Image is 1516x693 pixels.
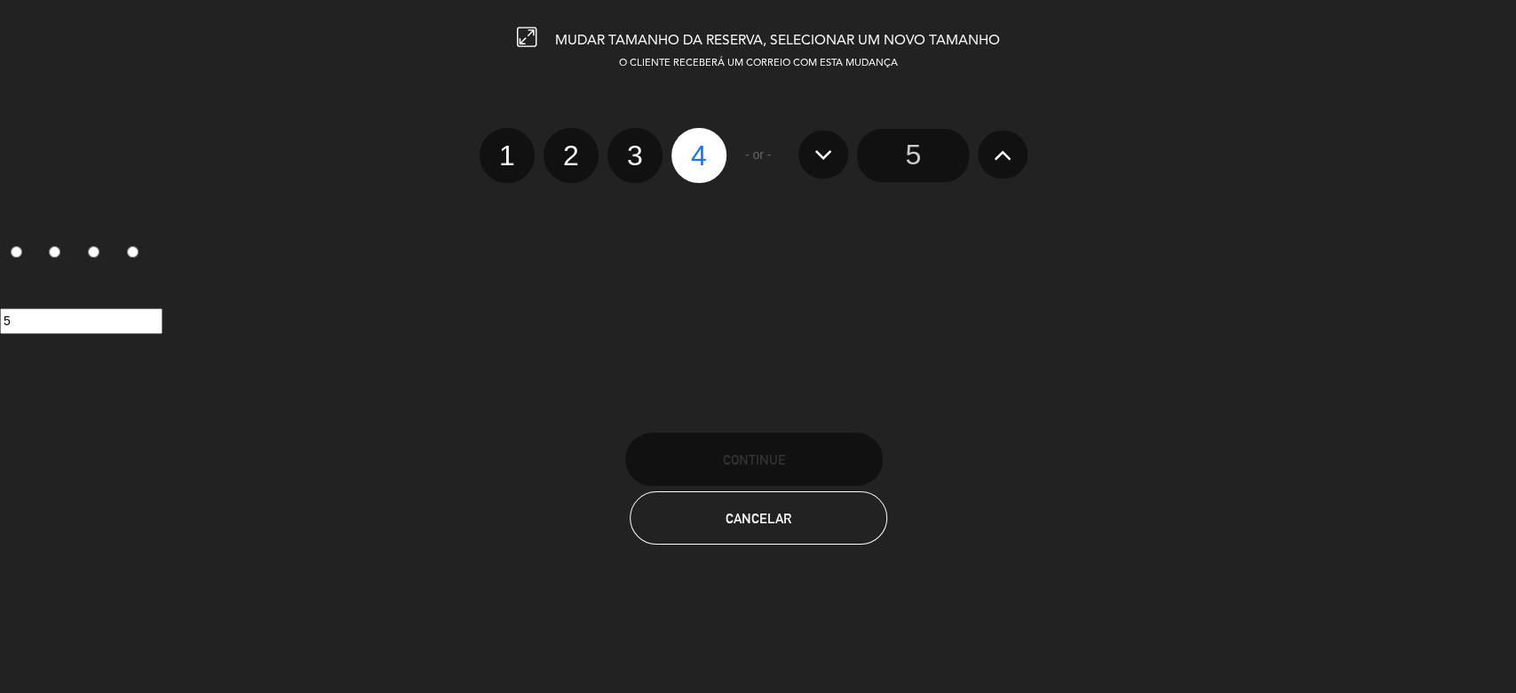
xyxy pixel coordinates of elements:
[619,59,898,68] span: O CLIENTE RECEBERÁ UM CORREIO COM ESTA MUDANÇA
[630,491,887,545] button: Cancelar
[671,128,726,183] label: 4
[480,128,535,183] label: 1
[607,128,663,183] label: 3
[78,239,117,269] label: 3
[39,239,78,269] label: 2
[723,452,786,467] span: CONTINUE
[555,34,1000,48] span: MUDAR TAMANHO DA RESERVA, SELECIONAR UM NOVO TAMANHO
[88,246,99,258] input: 3
[127,246,139,258] input: 4
[11,246,22,258] input: 1
[726,511,791,526] span: Cancelar
[745,145,772,165] span: - or -
[116,239,155,269] label: 4
[49,246,60,258] input: 2
[544,128,599,183] label: 2
[625,433,883,486] button: CONTINUE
